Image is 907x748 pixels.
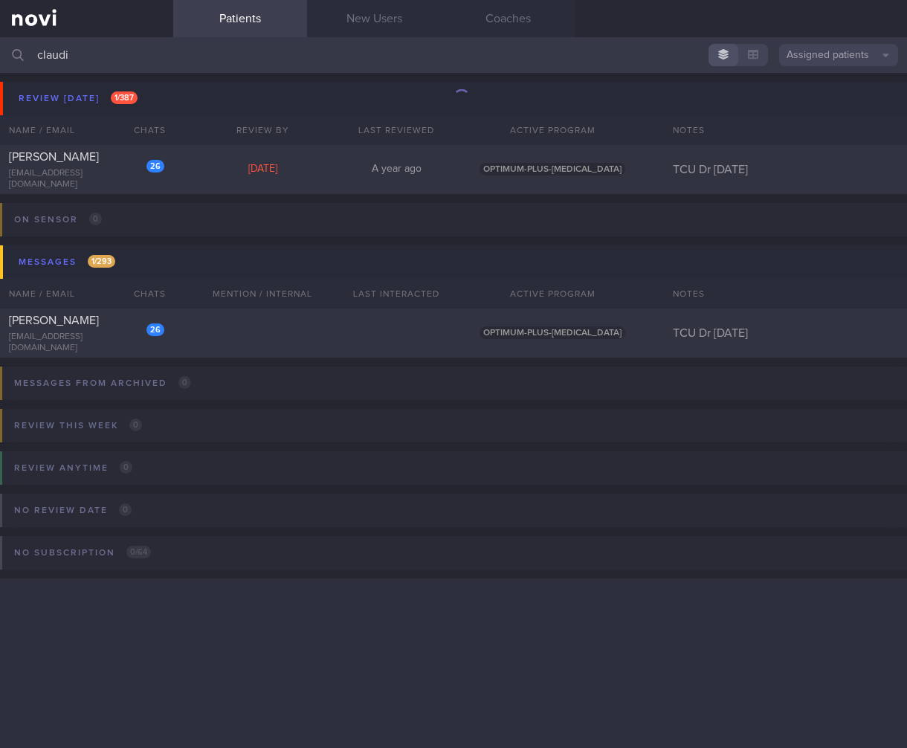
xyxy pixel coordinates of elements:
div: [EMAIL_ADDRESS][DOMAIN_NAME] [9,332,164,354]
span: OPTIMUM-PLUS-[MEDICAL_DATA] [480,163,625,175]
div: 26 [146,160,164,173]
div: TCU Dr [DATE] [664,162,907,177]
span: [PERSON_NAME] [9,151,99,163]
div: Mention / Internal [196,279,329,309]
div: No subscription [10,543,155,563]
div: Last Reviewed [329,115,463,145]
button: Assigned patients [779,44,898,66]
span: 1 / 293 [88,255,115,268]
div: Review [DATE] [15,88,141,109]
div: A year ago [329,163,463,176]
div: TCU Dr [DATE] [664,326,907,341]
div: Active Program [463,115,642,145]
div: 26 [146,323,164,336]
div: [EMAIL_ADDRESS][DOMAIN_NAME] [9,168,164,190]
span: 0 / 64 [126,546,151,558]
div: No review date [10,500,135,520]
span: 0 [120,461,132,474]
span: 0 [129,419,142,431]
span: [PERSON_NAME] [9,315,99,326]
span: 0 [119,503,132,516]
div: [DATE] [196,163,329,176]
div: Notes [664,279,907,309]
span: 0 [89,213,102,225]
span: 0 [178,376,191,389]
div: Chats [114,279,173,309]
div: On sensor [10,210,106,230]
div: Review anytime [10,458,136,478]
div: Messages [15,252,119,272]
div: Messages from Archived [10,373,195,393]
div: Review this week [10,416,146,436]
div: Review By [196,115,329,145]
span: OPTIMUM-PLUS-[MEDICAL_DATA] [480,326,625,339]
div: Notes [664,115,907,145]
div: Chats [114,115,173,145]
span: 1 / 387 [111,91,138,104]
div: Active Program [463,279,642,309]
div: Last Interacted [329,279,463,309]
